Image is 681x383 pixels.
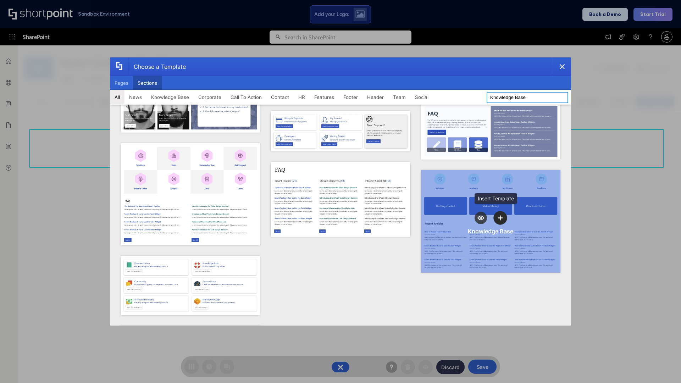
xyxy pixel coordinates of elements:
button: Call To Action [226,90,266,104]
button: Corporate [194,90,226,104]
div: Knowledge Base [468,228,513,235]
button: Knowledge Base [146,90,194,104]
div: template selector [110,57,571,326]
button: Team [388,90,410,104]
button: Contact [266,90,294,104]
button: Features [310,90,339,104]
button: HR [294,90,310,104]
button: Pages [110,76,133,90]
button: Footer [339,90,362,104]
input: Search [487,92,568,103]
button: All [110,90,124,104]
button: Header [362,90,388,104]
button: Sections [133,76,162,90]
button: News [124,90,146,104]
iframe: Chat Widget [646,349,681,383]
div: Choose a Template [128,58,186,76]
button: Social [410,90,433,104]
